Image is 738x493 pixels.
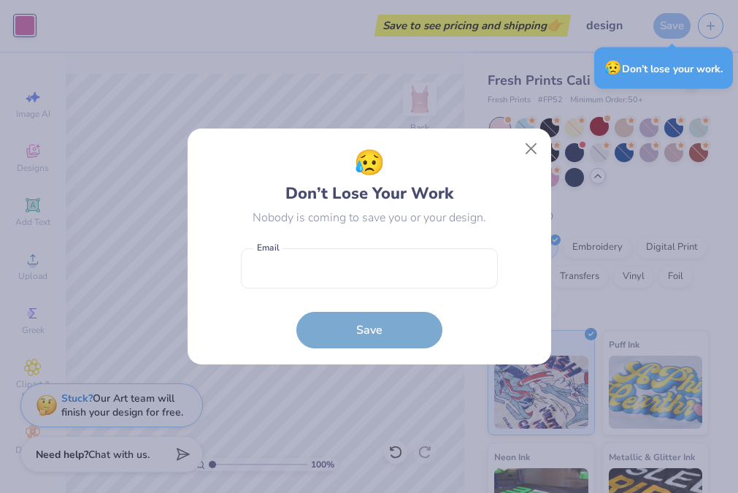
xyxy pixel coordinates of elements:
[253,209,486,226] div: Nobody is coming to save you or your design.
[354,145,385,182] span: 😥
[517,135,545,163] button: Close
[604,58,622,77] span: 😥
[594,47,733,89] div: Don’t lose your work.
[285,145,453,206] div: Don’t Lose Your Work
